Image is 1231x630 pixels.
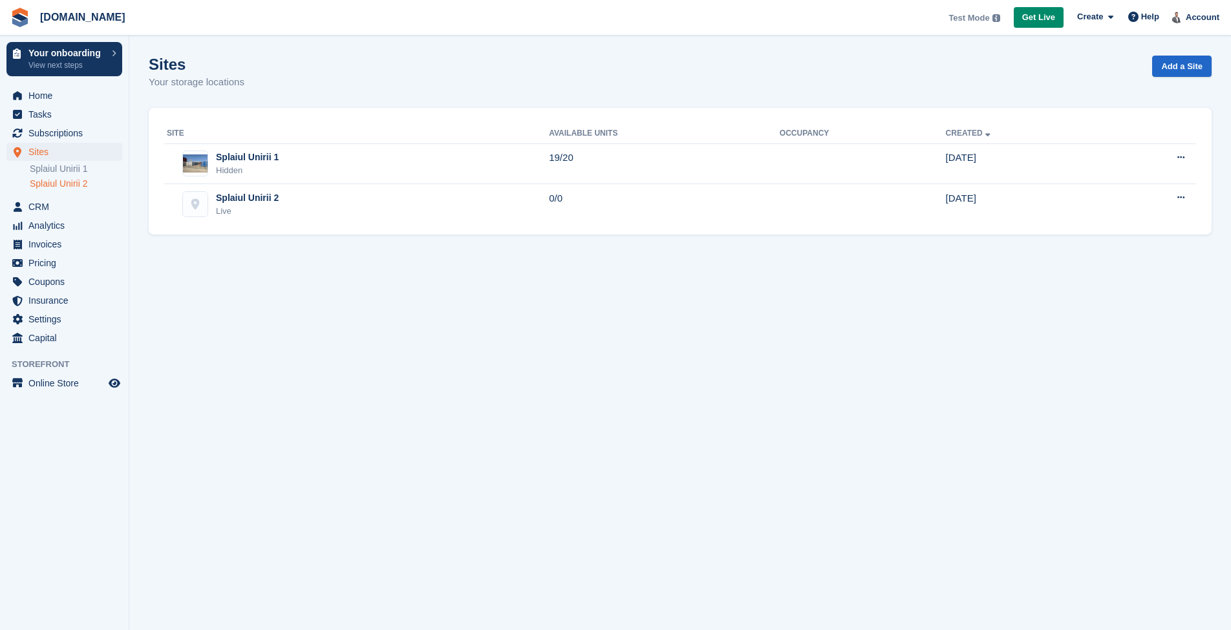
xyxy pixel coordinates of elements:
[183,154,208,173] img: Image of Splaiul Unirii 1 site
[6,310,122,328] a: menu
[1152,56,1212,77] a: Add a Site
[28,59,105,71] p: View next steps
[28,235,106,253] span: Invoices
[149,75,244,90] p: Your storage locations
[216,151,279,164] div: Splaiul Unirii 1
[28,273,106,291] span: Coupons
[28,216,106,235] span: Analytics
[35,6,131,28] a: [DOMAIN_NAME]
[216,164,279,177] div: Hidden
[6,143,122,161] a: menu
[149,56,244,73] h1: Sites
[946,129,993,138] a: Created
[992,14,1000,22] img: icon-info-grey-7440780725fd019a000dd9b08b2336e03edf1995a4989e88bcd33f0948082b44.svg
[28,143,106,161] span: Sites
[948,12,989,25] span: Test Mode
[6,329,122,347] a: menu
[28,374,106,392] span: Online Store
[946,184,1105,224] td: [DATE]
[183,192,208,216] img: Splaiul Unirii 2 site image placeholder
[1186,11,1219,24] span: Account
[28,254,106,272] span: Pricing
[30,178,122,190] a: Splaiul Unirii 2
[164,123,549,144] th: Site
[1014,7,1064,28] a: Get Live
[107,375,122,391] a: Preview store
[6,374,122,392] a: menu
[6,105,122,123] a: menu
[6,235,122,253] a: menu
[549,184,780,224] td: 0/0
[6,198,122,216] a: menu
[28,291,106,310] span: Insurance
[28,329,106,347] span: Capital
[28,87,106,105] span: Home
[12,358,129,371] span: Storefront
[216,205,279,218] div: Live
[6,216,122,235] a: menu
[28,105,106,123] span: Tasks
[28,198,106,216] span: CRM
[28,48,105,58] p: Your onboarding
[1022,11,1055,24] span: Get Live
[6,124,122,142] a: menu
[549,123,780,144] th: Available Units
[6,273,122,291] a: menu
[10,8,30,27] img: stora-icon-8386f47178a22dfd0bd8f6a31ec36ba5ce8667c1dd55bd0f319d3a0aa187defe.svg
[6,42,122,76] a: Your onboarding View next steps
[30,163,122,175] a: Splaiul Unirii 1
[6,87,122,105] a: menu
[946,143,1105,184] td: [DATE]
[6,254,122,272] a: menu
[549,143,780,184] td: 19/20
[6,291,122,310] a: menu
[216,191,279,205] div: Splaiul Unirii 2
[28,310,106,328] span: Settings
[28,124,106,142] span: Subscriptions
[1171,10,1184,23] img: Ionut Grigorescu
[780,123,946,144] th: Occupancy
[1077,10,1103,23] span: Create
[1141,10,1159,23] span: Help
